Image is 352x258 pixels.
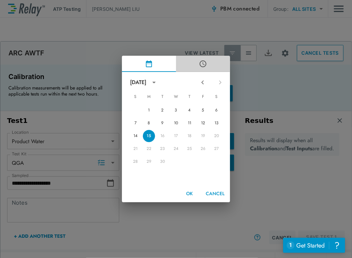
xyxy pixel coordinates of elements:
span: Wednesday [170,90,182,104]
div: [DATE] [130,78,146,86]
button: 1 [143,104,155,117]
button: 12 [197,117,209,129]
button: 9 [156,117,169,129]
button: 10 [170,117,182,129]
button: pick date [122,56,176,72]
button: 14 [129,130,142,142]
button: 11 [183,117,196,129]
button: Cancel [203,187,227,200]
span: Sunday [129,90,142,104]
span: Friday [197,90,209,104]
span: Saturday [210,90,223,104]
button: Previous month [197,77,208,88]
button: 7 [129,117,142,129]
span: Thursday [183,90,196,104]
button: 2 [156,104,169,117]
button: 8 [143,117,155,129]
iframe: Resource center [283,238,345,253]
button: 15 [143,130,155,142]
button: 3 [170,104,182,117]
button: calendar view is open, switch to year view [148,77,160,88]
button: 5 [197,104,209,117]
span: Monday [143,90,155,104]
button: OK [179,187,200,200]
button: 6 [210,104,223,117]
button: 13 [210,117,223,129]
span: Tuesday [156,90,169,104]
button: 4 [183,104,196,117]
button: pick time [176,56,230,72]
